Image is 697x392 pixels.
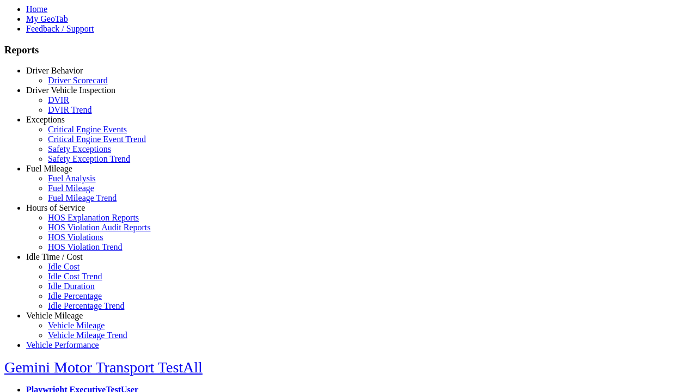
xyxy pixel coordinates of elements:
a: Fuel Mileage Trend [48,193,117,203]
a: HOS Violation Audit Reports [48,223,151,232]
a: Driver Scorecard [48,76,108,85]
a: DVIR Trend [48,105,91,114]
h3: Reports [4,44,693,56]
a: Safety Exceptions [48,144,111,154]
a: Hours of Service [26,203,85,212]
a: Driver Behavior [26,66,83,75]
a: My GeoTab [26,14,68,23]
a: Idle Duration [48,281,95,291]
a: HOS Violation Trend [48,242,123,252]
a: HOS Explanation Reports [48,213,139,222]
a: Critical Engine Events [48,125,127,134]
a: Vehicle Mileage [48,321,105,330]
a: Vehicle Mileage Trend [48,330,127,340]
a: Exceptions [26,115,65,124]
a: Vehicle Mileage [26,311,83,320]
a: Gemini Motor Transport TestAll [4,359,203,376]
a: Idle Cost [48,262,80,271]
a: Idle Percentage Trend [48,301,124,310]
a: Vehicle Performance [26,340,99,350]
a: Critical Engine Event Trend [48,134,146,144]
a: Driver Vehicle Inspection [26,85,115,95]
a: Idle Cost Trend [48,272,102,281]
a: Fuel Mileage [48,183,94,193]
a: Idle Time / Cost [26,252,83,261]
a: Fuel Analysis [48,174,96,183]
a: DVIR [48,95,69,105]
a: Home [26,4,47,14]
a: Feedback / Support [26,24,94,33]
a: Idle Percentage [48,291,102,301]
a: Fuel Mileage [26,164,72,173]
a: HOS Violations [48,232,103,242]
a: Safety Exception Trend [48,154,130,163]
